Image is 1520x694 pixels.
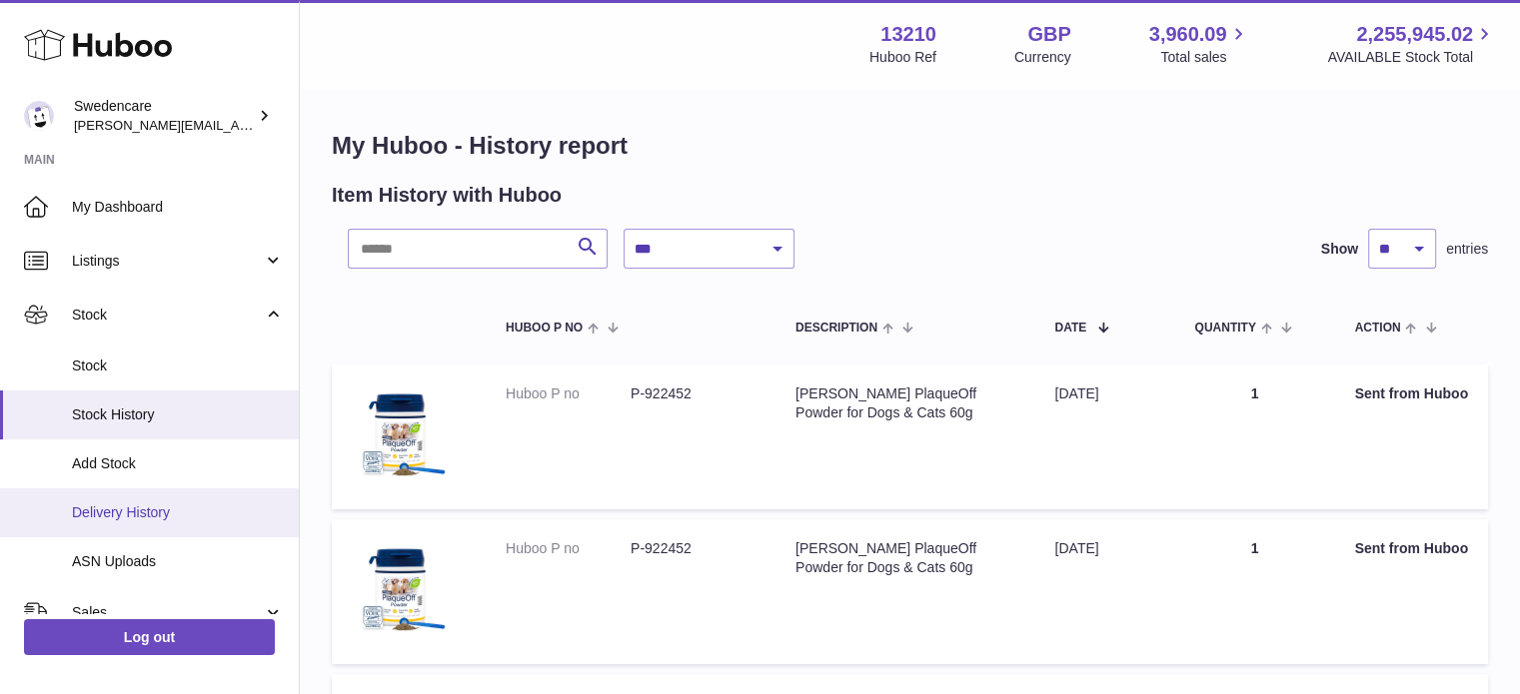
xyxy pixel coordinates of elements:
div: Swedencare [74,97,254,135]
span: Stock [72,356,284,375]
span: 3,960.09 [1149,21,1227,48]
span: Total sales [1160,48,1249,67]
label: Show [1321,240,1358,259]
span: AVAILABLE Stock Total [1327,48,1496,67]
div: Currency [1014,48,1071,67]
td: [DATE] [1034,519,1174,664]
td: 1 [1174,519,1334,664]
h2: Item History with Huboo [332,182,562,209]
span: Date [1054,322,1086,335]
span: Add Stock [72,454,284,473]
dd: P-922452 [631,539,756,558]
img: $_57.JPG [352,539,452,639]
dd: P-922452 [631,384,756,403]
strong: GBP [1027,21,1070,48]
span: Description [795,322,877,335]
span: Listings [72,252,263,271]
td: 1 [1174,364,1334,509]
dt: Huboo P no [506,384,631,403]
span: 2,255,945.02 [1356,21,1473,48]
span: Sales [72,603,263,622]
span: ASN Uploads [72,552,284,571]
a: 3,960.09 Total sales [1149,21,1250,67]
strong: Sent from Huboo [1354,540,1468,556]
span: [PERSON_NAME][EMAIL_ADDRESS][DOMAIN_NAME] [74,117,401,133]
dt: Huboo P no [506,539,631,558]
div: Huboo Ref [869,48,936,67]
td: [DATE] [1034,364,1174,509]
a: 2,255,945.02 AVAILABLE Stock Total [1327,21,1496,67]
span: Action [1354,322,1400,335]
span: Quantity [1194,322,1255,335]
span: My Dashboard [72,198,284,217]
span: Stock History [72,405,284,424]
td: [PERSON_NAME] PlaqueOff Powder for Dogs & Cats 60g [775,364,1034,509]
span: entries [1446,240,1488,259]
strong: Sent from Huboo [1354,385,1468,401]
img: rebecca.fall@swedencare.co.uk [24,101,54,131]
a: Log out [24,619,275,655]
span: Huboo P no [506,322,583,335]
span: Delivery History [72,503,284,522]
img: $_57.JPG [352,384,452,484]
td: [PERSON_NAME] PlaqueOff Powder for Dogs & Cats 60g [775,519,1034,664]
h1: My Huboo - History report [332,130,1488,162]
span: Stock [72,306,263,325]
strong: 13210 [880,21,936,48]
